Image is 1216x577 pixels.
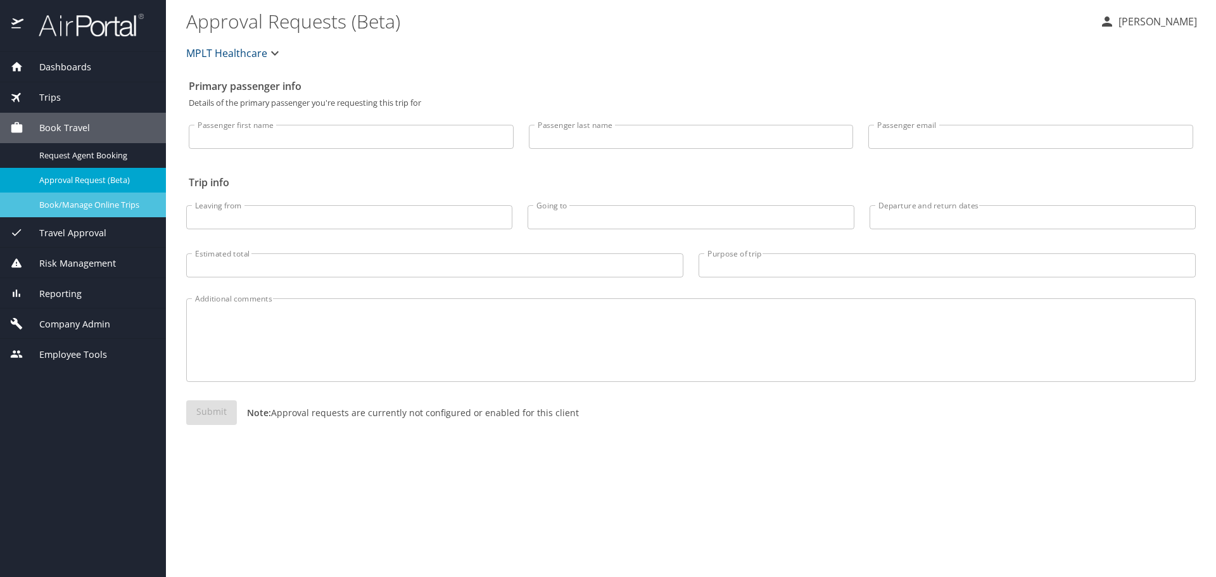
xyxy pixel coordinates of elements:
span: Book/Manage Online Trips [39,199,151,211]
span: Dashboards [23,60,91,74]
span: Request Agent Booking [39,149,151,162]
p: [PERSON_NAME] [1115,14,1197,29]
span: Book Travel [23,121,90,135]
span: Trips [23,91,61,105]
h2: Trip info [189,172,1193,193]
p: Approval requests are currently not configured or enabled for this client [237,406,579,419]
span: Employee Tools [23,348,107,362]
span: Travel Approval [23,226,106,240]
h2: Primary passenger info [189,76,1193,96]
strong: Note: [247,407,271,419]
span: Approval Request (Beta) [39,174,151,186]
img: icon-airportal.png [11,13,25,37]
span: Reporting [23,287,82,301]
span: MPLT Healthcare [186,44,267,62]
button: MPLT Healthcare [181,41,288,66]
p: Details of the primary passenger you're requesting this trip for [189,99,1193,107]
span: Company Admin [23,317,110,331]
button: [PERSON_NAME] [1094,10,1202,33]
img: airportal-logo.png [25,13,144,37]
h1: Approval Requests (Beta) [186,1,1089,41]
span: Risk Management [23,257,116,270]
